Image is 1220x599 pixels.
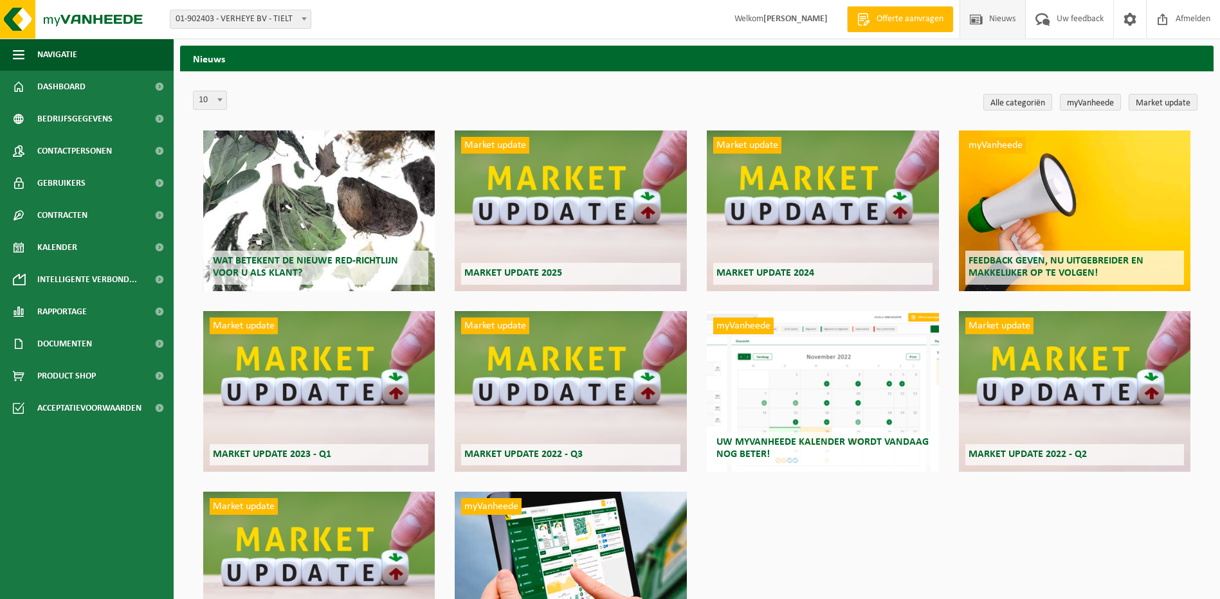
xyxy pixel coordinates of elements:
[37,392,141,424] span: Acceptatievoorwaarden
[170,10,311,29] span: 01-902403 - VERHEYE BV - TIELT
[965,317,1033,334] span: Market update
[210,498,278,515] span: Market update
[37,135,112,167] span: Contactpersonen
[210,317,278,334] span: Market update
[873,13,947,26] span: Offerte aanvragen
[37,71,86,103] span: Dashboard
[464,268,562,278] span: Market update 2025
[969,256,1143,278] span: Feedback geven, nu uitgebreider en makkelijker op te volgen!
[1060,94,1121,111] a: myVanheede
[170,10,311,28] span: 01-902403 - VERHEYE BV - TIELT
[983,94,1052,111] a: Alle categoriën
[464,449,583,460] span: Market update 2022 - Q3
[716,437,929,460] span: Uw myVanheede kalender wordt vandaag nog beter!
[180,46,1214,71] h2: Nieuws
[203,311,435,472] a: Market update Market update 2023 - Q1
[707,311,938,472] a: myVanheede Uw myVanheede kalender wordt vandaag nog beter!
[37,296,87,328] span: Rapportage
[455,311,686,472] a: Market update Market update 2022 - Q3
[213,256,398,278] span: Wat betekent de nieuwe RED-richtlijn voor u als klant?
[455,130,686,291] a: Market update Market update 2025
[847,6,953,32] a: Offerte aanvragen
[1129,94,1197,111] a: Market update
[969,449,1087,460] span: Market update 2022 - Q2
[37,167,86,199] span: Gebruikers
[37,264,137,296] span: Intelligente verbond...
[193,91,227,110] span: 10
[194,91,226,109] span: 10
[763,14,828,24] strong: [PERSON_NAME]
[461,137,529,154] span: Market update
[713,317,774,334] span: myVanheede
[959,311,1190,472] a: Market update Market update 2022 - Q2
[37,328,92,360] span: Documenten
[37,360,96,392] span: Product Shop
[203,130,435,291] a: Wat betekent de nieuwe RED-richtlijn voor u als klant?
[716,268,814,278] span: Market update 2024
[461,498,522,515] span: myVanheede
[213,449,331,460] span: Market update 2023 - Q1
[461,317,529,334] span: Market update
[713,137,781,154] span: Market update
[37,103,113,135] span: Bedrijfsgegevens
[959,130,1190,291] a: myVanheede Feedback geven, nu uitgebreider en makkelijker op te volgen!
[37,39,77,71] span: Navigatie
[37,231,77,264] span: Kalender
[707,130,938,291] a: Market update Market update 2024
[965,137,1026,154] span: myVanheede
[37,199,87,231] span: Contracten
